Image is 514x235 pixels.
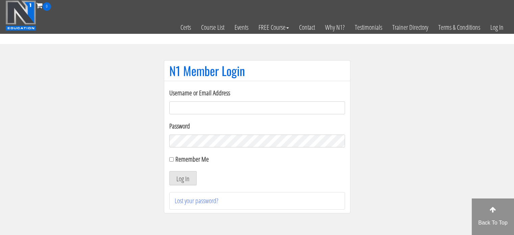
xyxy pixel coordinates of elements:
[169,121,345,131] label: Password
[485,11,509,44] a: Log In
[196,11,229,44] a: Course List
[175,196,218,205] a: Lost your password?
[36,1,51,10] a: 0
[433,11,485,44] a: Terms & Conditions
[294,11,320,44] a: Contact
[5,0,36,31] img: n1-education
[169,171,197,185] button: Log In
[387,11,433,44] a: Trainer Directory
[169,64,345,77] h1: N1 Member Login
[175,11,196,44] a: Certs
[169,88,345,98] label: Username or Email Address
[350,11,387,44] a: Testimonials
[253,11,294,44] a: FREE Course
[320,11,350,44] a: Why N1?
[175,155,209,164] label: Remember Me
[229,11,253,44] a: Events
[43,2,51,11] span: 0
